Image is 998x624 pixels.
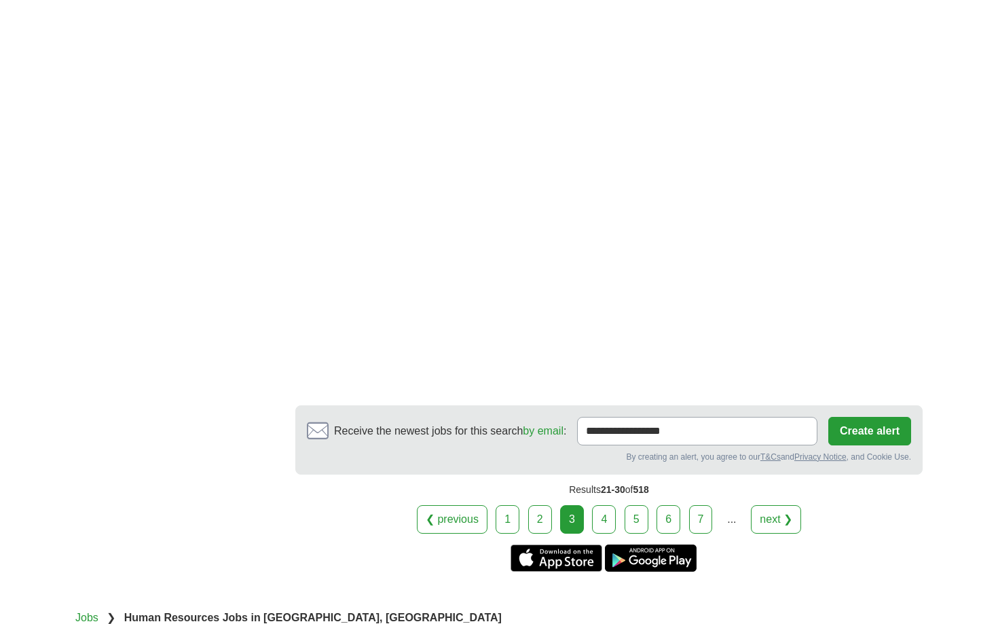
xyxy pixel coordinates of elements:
div: Results of [295,475,923,505]
span: 21-30 [601,484,625,495]
a: Get the Android app [605,545,697,572]
a: Privacy Notice [794,452,847,462]
div: 3 [560,505,584,534]
a: by email [523,425,563,437]
a: 7 [689,505,713,534]
a: Jobs [75,612,98,623]
a: 1 [496,505,519,534]
a: next ❯ [751,505,801,534]
a: Get the iPhone app [511,545,602,572]
a: ❮ previous [417,505,487,534]
span: Receive the newest jobs for this search : [334,423,566,439]
div: By creating an alert, you agree to our and , and Cookie Use. [307,451,911,463]
div: ... [718,506,745,533]
a: 4 [592,505,616,534]
button: Create alert [828,417,911,445]
a: 6 [657,505,680,534]
span: 518 [633,484,648,495]
a: 2 [528,505,552,534]
a: T&Cs [760,452,781,462]
a: 5 [625,505,648,534]
strong: Human Resources Jobs in [GEOGRAPHIC_DATA], [GEOGRAPHIC_DATA] [124,612,502,623]
span: ❯ [107,612,115,623]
